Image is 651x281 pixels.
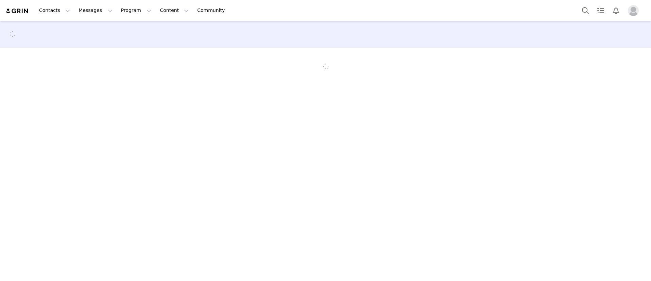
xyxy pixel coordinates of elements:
img: placeholder-profile.jpg [628,5,639,16]
button: Profile [624,5,646,16]
button: Messages [74,3,116,18]
button: Notifications [609,3,623,18]
a: Community [193,3,232,18]
button: Program [117,3,156,18]
img: grin logo [5,8,29,14]
button: Search [578,3,593,18]
button: Content [156,3,193,18]
a: Tasks [593,3,608,18]
button: Contacts [35,3,74,18]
